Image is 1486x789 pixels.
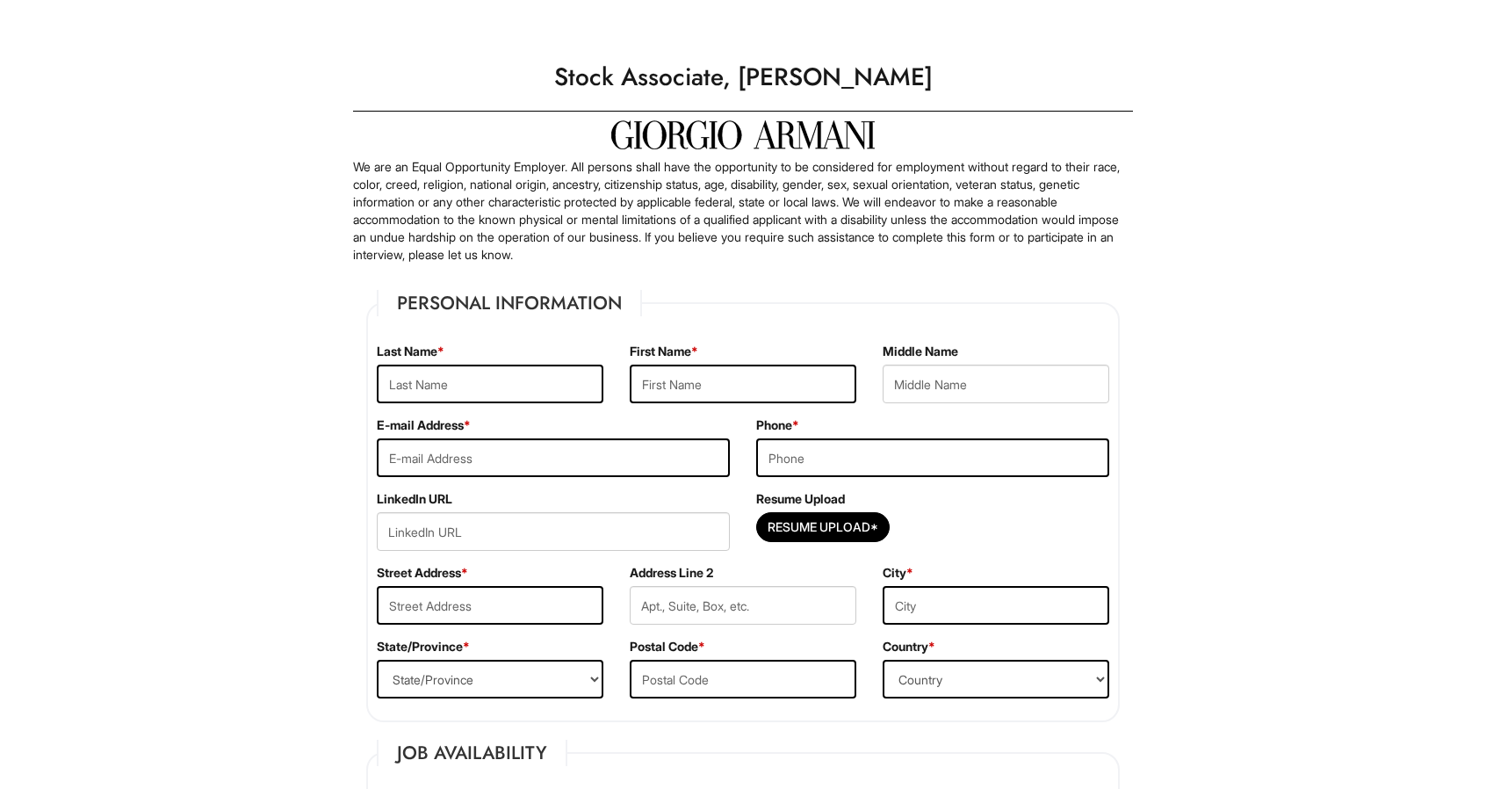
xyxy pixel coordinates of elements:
label: Street Address [377,564,468,582]
h1: Stock Associate, [PERSON_NAME] [344,53,1142,102]
input: Apt., Suite, Box, etc. [630,586,856,625]
input: Postal Code [630,660,856,699]
input: LinkedIn URL [377,512,730,551]
input: Phone [756,438,1109,477]
p: We are an Equal Opportunity Employer. All persons shall have the opportunity to be considered for... [353,158,1133,264]
label: Postal Code [630,638,705,655]
label: City [883,564,913,582]
button: Resume Upload*Resume Upload* [756,512,890,542]
input: First Name [630,365,856,403]
label: E-mail Address [377,416,471,434]
label: Last Name [377,343,444,360]
label: Middle Name [883,343,958,360]
label: State/Province [377,638,470,655]
label: Phone [756,416,799,434]
label: Country [883,638,935,655]
label: LinkedIn URL [377,490,452,508]
img: Giorgio Armani [611,120,875,149]
label: Resume Upload [756,490,845,508]
input: City [883,586,1109,625]
label: Address Line 2 [630,564,713,582]
legend: Personal Information [377,290,642,316]
legend: Job Availability [377,740,567,766]
select: Country [883,660,1109,699]
input: Middle Name [883,365,1109,403]
select: State/Province [377,660,603,699]
label: First Name [630,343,698,360]
input: Last Name [377,365,603,403]
input: Street Address [377,586,603,625]
input: E-mail Address [377,438,730,477]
